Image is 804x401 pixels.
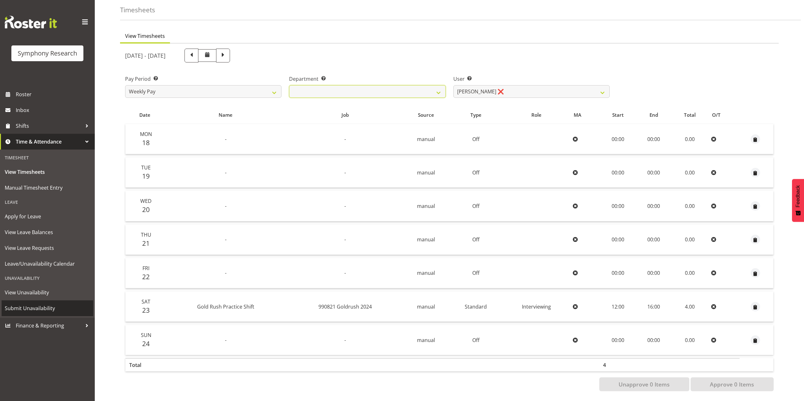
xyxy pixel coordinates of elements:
span: Inbox [16,105,92,115]
span: End [650,111,658,119]
div: Timesheet [2,151,93,164]
span: Leave/Unavailability Calendar [5,259,90,268]
td: Off [449,325,503,355]
span: 18 [142,138,150,147]
span: manual [417,303,435,310]
td: 00:00 [636,225,671,255]
span: View Leave Balances [5,227,90,237]
span: - [225,136,227,143]
td: 00:00 [636,258,671,288]
h4: Timesheets [120,6,155,14]
td: Standard [449,292,503,322]
span: Manual Timesheet Entry [5,183,90,192]
td: 0.00 [671,258,708,288]
td: Off [449,157,503,188]
span: Type [470,111,481,119]
td: 00:00 [599,258,636,288]
span: manual [417,136,435,143]
td: 0.00 [671,124,708,154]
span: - [225,169,227,176]
div: Symphony Research [18,49,77,58]
td: Off [449,258,503,288]
td: 4.00 [671,292,708,322]
span: View Unavailability [5,288,90,297]
span: Wed [140,198,152,204]
span: - [344,169,346,176]
span: Sun [141,332,151,339]
a: View Unavailability [2,285,93,300]
span: - [344,203,346,209]
a: Submit Unavailability [2,300,93,316]
span: - [344,136,346,143]
td: 00:00 [636,124,671,154]
span: Time & Attendance [16,137,82,146]
span: 24 [142,339,150,348]
span: Finance & Reporting [16,321,82,330]
button: Unapprove 0 Items [599,377,689,391]
td: 0.00 [671,225,708,255]
span: Interviewing [522,303,551,310]
span: - [225,236,227,243]
span: View Timesheets [125,32,165,40]
td: 00:00 [599,157,636,188]
span: Gold Rush Practice Shift [197,303,254,310]
span: 22 [142,272,150,281]
td: Off [449,225,503,255]
span: View Leave Requests [5,243,90,253]
td: 12:00 [599,292,636,322]
span: MA [574,111,581,119]
span: 23 [142,306,150,315]
td: 00:00 [599,191,636,221]
span: Name [219,111,233,119]
span: Start [612,111,624,119]
a: Apply for Leave [2,209,93,224]
td: 16:00 [636,292,671,322]
span: Unapprove 0 Items [619,380,670,388]
span: - [225,203,227,209]
span: Date [139,111,150,119]
span: manual [417,169,435,176]
span: O/T [712,111,721,119]
div: Unavailability [2,272,93,285]
span: Feedback [795,185,801,207]
span: 20 [142,205,150,214]
h5: [DATE] - [DATE] [125,52,166,59]
span: 21 [142,239,150,248]
span: manual [417,269,435,276]
span: Mon [140,131,152,138]
span: - [344,236,346,243]
button: Feedback - Show survey [792,179,804,222]
span: Shifts [16,121,82,131]
span: Submit Unavailability [5,304,90,313]
span: Role [531,111,541,119]
span: manual [417,337,435,344]
td: Off [449,124,503,154]
td: 00:00 [636,157,671,188]
img: Rosterit website logo [5,16,57,28]
span: 990821 Goldrush 2024 [318,303,372,310]
td: 00:00 [636,325,671,355]
label: Department [289,75,445,83]
span: Total [684,111,696,119]
span: Sat [142,298,150,305]
span: Tue [141,164,151,171]
th: Total [125,358,164,371]
span: - [344,337,346,344]
a: View Leave Requests [2,240,93,256]
span: - [225,269,227,276]
td: 00:00 [599,325,636,355]
span: 19 [142,172,150,180]
label: Pay Period [125,75,281,83]
td: 00:00 [599,225,636,255]
div: Leave [2,196,93,209]
span: Job [342,111,349,119]
span: manual [417,203,435,209]
span: manual [417,236,435,243]
td: 00:00 [636,191,671,221]
label: User [453,75,610,83]
span: Approve 0 Items [710,380,754,388]
td: 0.00 [671,325,708,355]
span: Fri [142,265,149,272]
a: View Timesheets [2,164,93,180]
span: - [344,269,346,276]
